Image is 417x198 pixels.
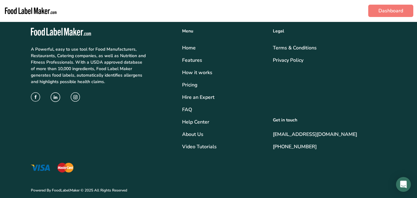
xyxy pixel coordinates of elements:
[182,106,265,113] a: FAQ
[182,94,265,101] a: Hire an Expert
[31,46,146,85] p: A Powerful, easy to use tool for Food Manufacturers, Restaurants, Catering companies, as well as ...
[31,165,50,171] img: visa
[31,183,386,193] p: Powered By FoodLabelMaker © 2025 All Rights Reserved
[182,143,265,150] a: Video Tutorials
[182,28,265,34] div: Menu
[182,81,265,89] a: Pricing
[396,177,411,192] div: Open Intercom Messenger
[182,44,265,52] a: Home
[273,117,386,123] div: Get in touch
[182,57,265,64] a: Features
[273,28,386,34] div: Legal
[4,2,58,19] img: Food Label Maker
[273,131,386,138] a: [EMAIL_ADDRESS][DOMAIN_NAME]
[273,57,386,64] a: Privacy Policy
[273,143,386,150] a: [PHONE_NUMBER]
[273,44,386,52] a: Terms & Conditions
[368,5,413,17] a: Dashboard
[182,131,265,138] a: About Us
[182,118,265,126] a: Help Center
[182,69,265,76] div: How it works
